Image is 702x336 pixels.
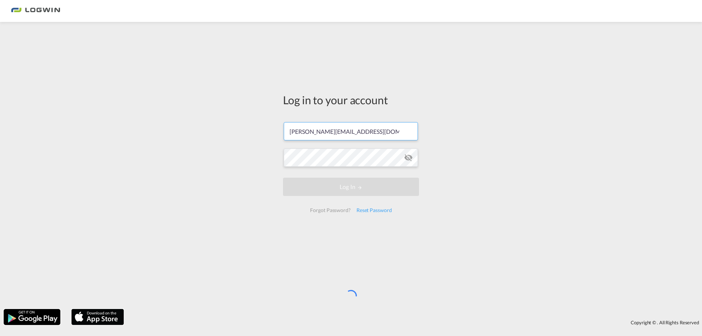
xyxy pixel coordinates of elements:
[354,204,395,217] div: Reset Password
[404,153,413,162] md-icon: icon-eye-off
[284,122,418,140] input: Enter email/phone number
[283,92,419,107] div: Log in to your account
[307,204,353,217] div: Forgot Password?
[11,3,60,19] img: bc73a0e0d8c111efacd525e4c8ad7d32.png
[71,308,125,326] img: apple.png
[283,178,419,196] button: LOGIN
[128,316,702,329] div: Copyright © . All Rights Reserved
[3,308,61,326] img: google.png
